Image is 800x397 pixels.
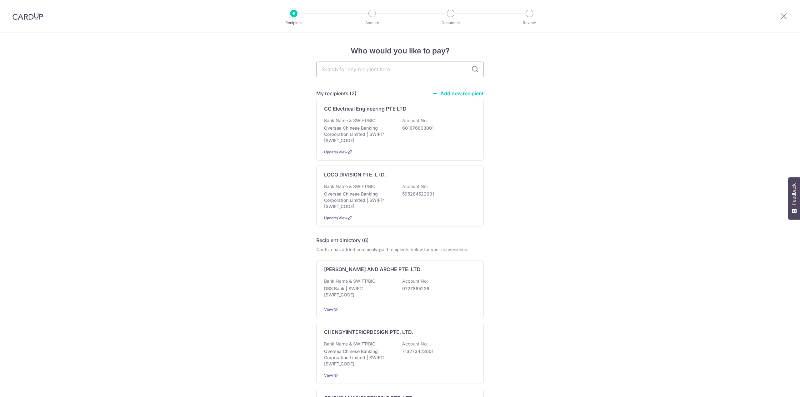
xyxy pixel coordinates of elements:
p: Bank Name & SWIFT/BIC: [324,117,377,124]
p: 713273423001 [402,348,472,355]
p: Account No: [402,341,428,347]
p: Review [506,20,552,26]
p: 601676893001 [402,125,472,131]
p: [PERSON_NAME] AND ARCHE PTE. LTD. [324,265,422,273]
p: LOCO DIVISION PTE. LTD. [324,171,386,178]
p: Document [427,20,474,26]
iframe: Opens a widget where you can find more information [760,378,794,394]
a: Add new recipient [432,90,484,97]
p: Bank Name & SWIFT/BIC: [324,183,377,190]
h5: My recipients (2) [316,90,357,97]
p: Amount [349,20,395,26]
a: Update/View [324,216,347,220]
p: CC Electrical Engineering PTE LTD [324,105,407,112]
p: CHENGYIINTERIORDESIGN PTE. LTD. [324,328,413,336]
span: Feedback [791,183,797,205]
a: Update/View [324,150,347,154]
p: Bank Name & SWIFT/BIC: [324,341,377,347]
p: 0727865226 [402,285,472,292]
p: Recipient [271,20,317,26]
img: CardUp [12,12,43,20]
a: View [324,373,333,378]
input: Search for any recipient here [316,62,484,77]
p: Oversea Chinese Banking Corporation Limited | SWIFT: [SWIFT_CODE] [324,125,394,144]
p: 595284522001 [402,191,472,197]
p: Oversea Chinese Banking Corporation Limited | SWIFT: [SWIFT_CODE] [324,191,394,210]
p: DBS Bank | SWIFT: [SWIFT_CODE] [324,285,394,298]
div: CardUp has added commonly-paid recipients below for your convenience. [316,246,484,253]
a: View [324,307,333,312]
h5: Recipient directory (6) [316,236,369,244]
h4: Who would you like to pay? [316,45,484,57]
p: Account No: [402,117,428,124]
p: Bank Name & SWIFT/BIC: [324,278,377,284]
button: Feedback - Show survey [788,177,800,220]
p: Oversea Chinese Banking Corporation Limited | SWIFT: [SWIFT_CODE] [324,348,394,367]
p: Account No: [402,278,428,284]
p: Account No: [402,183,428,190]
